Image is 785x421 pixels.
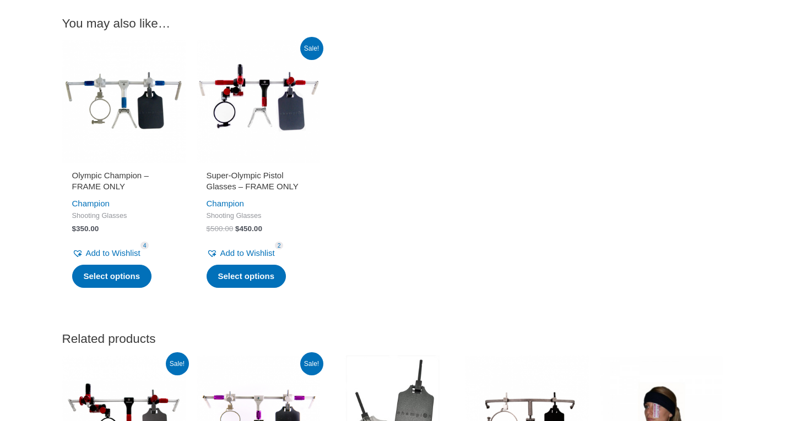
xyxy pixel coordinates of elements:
[207,265,286,288] a: Select options for “Super-Olympic Pistol Glasses - FRAME ONLY”
[207,225,211,233] span: $
[72,199,110,208] a: Champion
[235,225,262,233] bdi: 450.00
[166,352,189,375] span: Sale!
[207,211,310,221] span: Shooting Glasses
[235,225,240,233] span: $
[275,242,284,250] span: 2
[207,170,310,196] a: Super-Olympic Pistol Glasses – FRAME ONLY
[72,170,176,192] h2: Olympic Champion – FRAME ONLY
[197,40,320,163] img: Super-Olympic Pistol Glasses
[207,170,310,192] h2: Super-Olympic Pistol Glasses – FRAME ONLY
[207,225,234,233] bdi: 500.00
[72,265,152,288] a: Select options for “Olympic Champion - FRAME ONLY”
[300,37,323,60] span: Sale!
[207,199,244,208] a: Champion
[72,225,77,233] span: $
[62,15,723,31] h2: You may also like…
[62,40,186,163] img: Olympic Champion
[72,170,176,196] a: Olympic Champion – FRAME ONLY
[86,248,140,258] span: Add to Wishlist
[62,331,723,347] h2: Related products
[140,242,149,250] span: 4
[72,245,140,261] a: Add to Wishlist
[207,245,275,261] a: Add to Wishlist
[300,352,323,375] span: Sale!
[220,248,275,258] span: Add to Wishlist
[72,211,176,221] span: Shooting Glasses
[72,225,99,233] bdi: 350.00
